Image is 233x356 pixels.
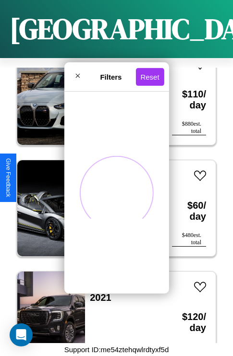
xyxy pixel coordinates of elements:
div: $ 880 est. total [172,120,206,135]
p: Support ID: me54ztehqwlrdtyxf5d [64,343,169,356]
h3: $ 60 / day [172,190,206,232]
button: Reset [135,68,164,85]
div: Give Feedback [5,158,12,197]
div: Open Intercom Messenger [10,323,33,346]
h4: Filters [86,72,135,81]
h3: $ 110 / day [172,79,206,120]
div: $ 480 est. total [172,232,206,247]
h3: $ 120 / day [172,302,206,343]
